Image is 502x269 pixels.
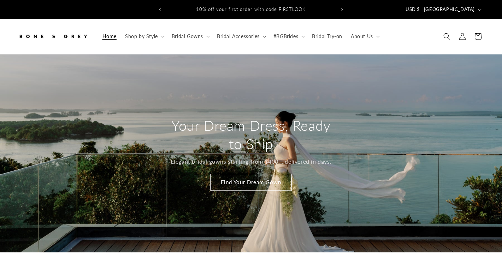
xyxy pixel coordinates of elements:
[217,33,260,40] span: Bridal Accessories
[167,116,335,153] h2: Your Dream Dress, Ready to Ship
[312,33,342,40] span: Bridal Try-on
[308,29,347,44] a: Bridal Try-on
[15,26,91,47] a: Bone and Grey Bridal
[213,29,269,44] summary: Bridal Accessories
[102,33,117,40] span: Home
[196,6,306,12] span: 10% off your first order with code FIRSTLOOK
[210,174,292,191] a: Find Your Dream Gown
[152,3,168,16] button: Previous announcement
[121,29,167,44] summary: Shop by Style
[98,29,121,44] a: Home
[347,29,383,44] summary: About Us
[171,157,332,167] p: Elegant bridal gowns starting from $400, , delivered in days.
[18,29,88,44] img: Bone and Grey Bridal
[351,33,373,40] span: About Us
[401,3,484,16] button: USD $ | [GEOGRAPHIC_DATA]
[439,29,455,44] summary: Search
[334,3,350,16] button: Next announcement
[273,33,298,40] span: #BGBrides
[125,33,158,40] span: Shop by Style
[406,6,475,13] span: USD $ | [GEOGRAPHIC_DATA]
[172,33,203,40] span: Bridal Gowns
[269,29,308,44] summary: #BGBrides
[167,29,213,44] summary: Bridal Gowns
